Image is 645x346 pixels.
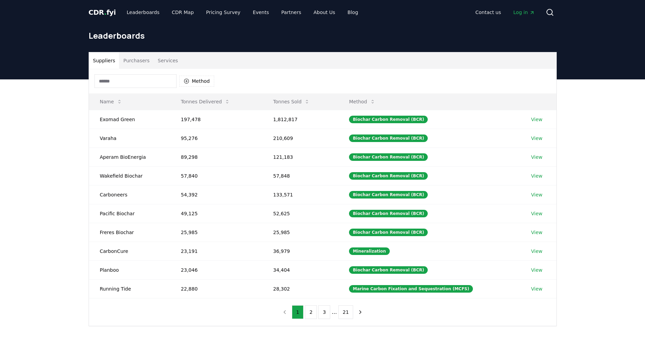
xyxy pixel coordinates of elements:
[349,247,390,255] div: Mineralization
[305,305,317,319] button: 2
[170,166,262,185] td: 57,840
[201,6,246,18] a: Pricing Survey
[531,172,542,179] a: View
[531,285,542,292] a: View
[121,6,165,18] a: Leaderboards
[176,95,236,108] button: Tonnes Delivered
[262,204,338,223] td: 52,625
[170,260,262,279] td: 23,046
[531,267,542,273] a: View
[508,6,540,18] a: Log in
[262,166,338,185] td: 57,848
[170,242,262,260] td: 23,191
[338,305,353,319] button: 21
[349,172,428,180] div: Biochar Carbon Removal (BCR)
[354,305,366,319] button: next page
[89,30,557,41] h1: Leaderboards
[89,279,170,298] td: Running Tide
[170,110,262,129] td: 197,478
[308,6,340,18] a: About Us
[170,129,262,148] td: 95,276
[292,305,304,319] button: 1
[349,191,428,198] div: Biochar Carbon Removal (BCR)
[170,279,262,298] td: 22,880
[332,308,337,316] li: ...
[531,210,542,217] a: View
[262,242,338,260] td: 36,979
[89,52,119,69] button: Suppliers
[262,148,338,166] td: 121,183
[89,166,170,185] td: Wakefield Biochar
[342,6,364,18] a: Blog
[513,9,534,16] span: Log in
[349,153,428,161] div: Biochar Carbon Removal (BCR)
[89,242,170,260] td: CarbonCure
[89,223,170,242] td: Freres Biochar
[166,6,199,18] a: CDR Map
[268,95,315,108] button: Tonnes Sold
[262,223,338,242] td: 25,985
[89,8,116,17] a: CDR.fyi
[89,185,170,204] td: Carboneers
[349,266,428,274] div: Biochar Carbon Removal (BCR)
[119,52,154,69] button: Purchasers
[89,8,116,16] span: CDR fyi
[318,305,330,319] button: 3
[262,185,338,204] td: 133,571
[349,210,428,217] div: Biochar Carbon Removal (BCR)
[531,248,542,255] a: View
[121,6,363,18] nav: Main
[470,6,540,18] nav: Main
[262,279,338,298] td: 28,302
[531,116,542,123] a: View
[89,204,170,223] td: Pacific Biochar
[154,52,182,69] button: Services
[104,8,106,16] span: .
[531,229,542,236] a: View
[94,95,128,108] button: Name
[170,204,262,223] td: 49,125
[262,110,338,129] td: 1,812,817
[276,6,307,18] a: Partners
[262,260,338,279] td: 34,404
[170,148,262,166] td: 89,298
[531,135,542,142] a: View
[89,260,170,279] td: Planboo
[531,154,542,161] a: View
[89,148,170,166] td: Aperam BioEnergia
[170,223,262,242] td: 25,985
[89,110,170,129] td: Exomad Green
[349,229,428,236] div: Biochar Carbon Removal (BCR)
[349,116,428,123] div: Biochar Carbon Removal (BCR)
[89,129,170,148] td: Varaha
[470,6,506,18] a: Contact us
[170,185,262,204] td: 54,392
[179,76,215,87] button: Method
[349,134,428,142] div: Biochar Carbon Removal (BCR)
[262,129,338,148] td: 210,609
[531,191,542,198] a: View
[344,95,381,108] button: Method
[349,285,473,293] div: Marine Carbon Fixation and Sequestration (MCFS)
[247,6,274,18] a: Events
